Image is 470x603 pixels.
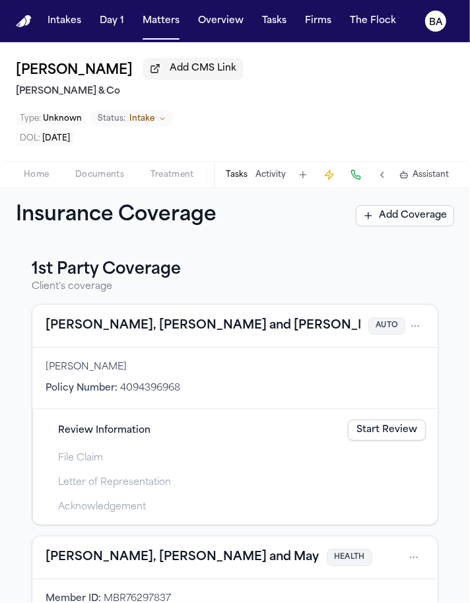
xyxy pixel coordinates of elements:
[143,58,243,79] button: Add CMS Link
[16,204,246,228] h1: Insurance Coverage
[20,115,41,123] span: Type :
[32,280,438,294] p: Client's coverage
[294,166,312,184] button: Add Task
[42,9,86,33] button: Intakes
[46,317,401,335] button: View coverage details
[16,132,74,145] button: Edit DOL: 1972-11-12
[348,420,426,441] a: Start Review
[16,60,133,81] h1: [PERSON_NAME]
[16,15,32,28] img: Finch Logo
[91,111,173,127] button: Change status from Intake
[75,170,124,180] span: Documents
[170,62,236,75] span: Add CMS Link
[32,409,438,524] div: Claims filing progress
[98,113,125,124] span: Status:
[356,205,454,226] button: Add Coverage
[58,451,103,465] span: File Claim
[46,548,319,567] button: View coverage details
[226,170,248,180] button: Tasks
[137,9,185,33] button: Matters
[16,60,133,81] button: Edit matter name
[58,476,171,490] span: Letter of Representation
[46,383,117,393] span: Policy Number :
[300,9,337,33] button: Firms
[403,547,424,568] button: Open actions
[255,170,286,180] button: Activity
[58,424,151,437] span: Review Information
[24,170,49,180] span: Home
[32,259,438,280] h3: 1st Party Coverage
[345,9,401,33] button: The Flock
[42,135,70,143] span: [DATE]
[129,113,154,124] span: Intake
[58,500,146,514] span: Acknowledgement
[413,170,449,180] span: Assistant
[405,315,424,336] button: Open actions
[151,170,194,180] span: Treatment
[327,549,372,567] span: HEALTH
[43,115,82,123] span: Unknown
[46,361,424,374] div: [PERSON_NAME]
[20,135,40,143] span: DOL :
[94,9,129,33] button: Day 1
[193,9,249,33] button: Overview
[16,84,454,100] h2: [PERSON_NAME] & Co
[40,416,431,518] div: Steps
[320,166,339,184] button: Create Immediate Task
[16,112,86,125] button: Edit Type: Unknown
[257,9,292,33] button: Tasks
[368,317,405,335] span: AUTO
[347,166,365,184] button: Make a Call
[120,383,180,393] span: 4094396968
[16,15,32,28] a: Home
[399,170,449,180] button: Assistant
